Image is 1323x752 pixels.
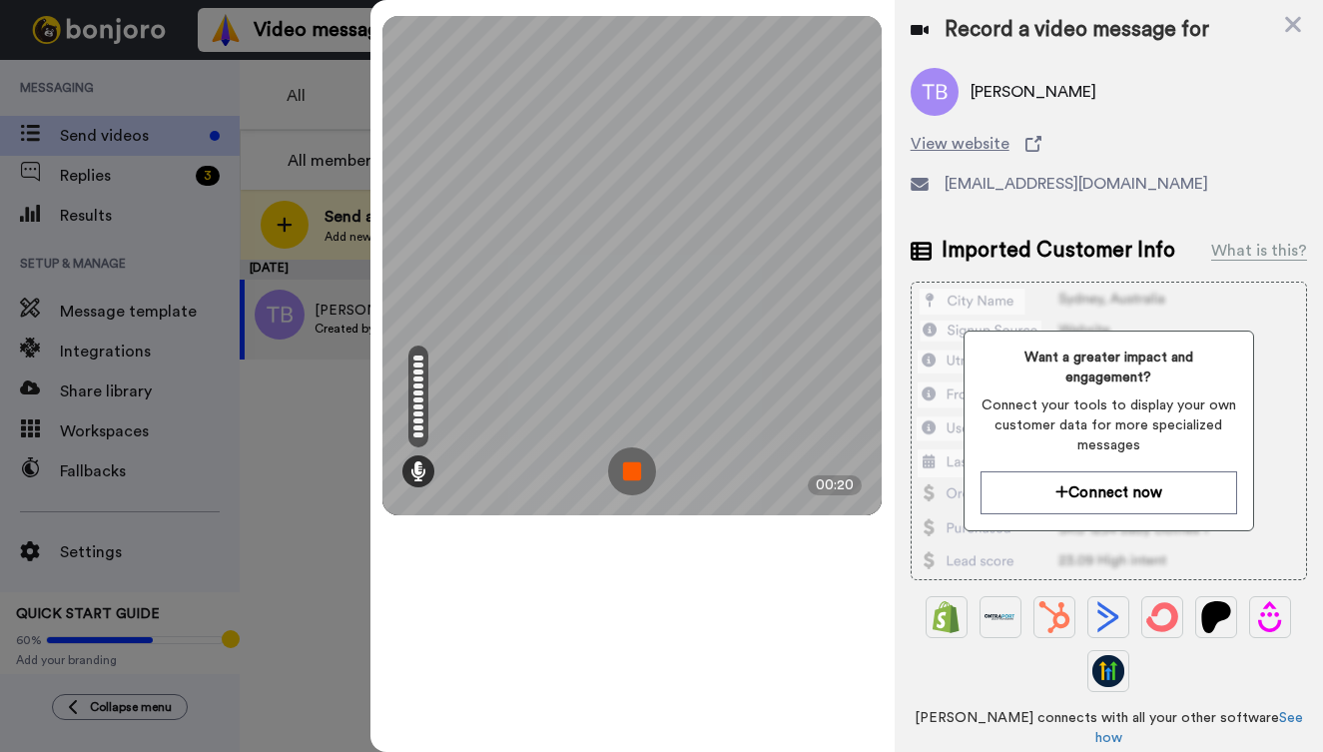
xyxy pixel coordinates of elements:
[608,447,656,495] img: ic_record_stop.svg
[981,395,1237,455] span: Connect your tools to display your own customer data for more specialized messages
[808,475,862,495] div: 00:20
[1095,711,1303,745] a: See how
[1200,601,1232,633] img: Patreon
[931,601,963,633] img: Shopify
[1038,601,1070,633] img: Hubspot
[1211,239,1307,263] div: What is this?
[1092,601,1124,633] img: ActiveCampaign
[911,132,1307,156] a: View website
[942,236,1175,266] span: Imported Customer Info
[945,172,1208,196] span: [EMAIL_ADDRESS][DOMAIN_NAME]
[981,471,1237,514] button: Connect now
[1254,601,1286,633] img: Drip
[981,348,1237,387] span: Want a greater impact and engagement?
[911,132,1009,156] span: View website
[985,601,1016,633] img: Ontraport
[1146,601,1178,633] img: ConvertKit
[1092,655,1124,687] img: GoHighLevel
[911,708,1307,748] span: [PERSON_NAME] connects with all your other software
